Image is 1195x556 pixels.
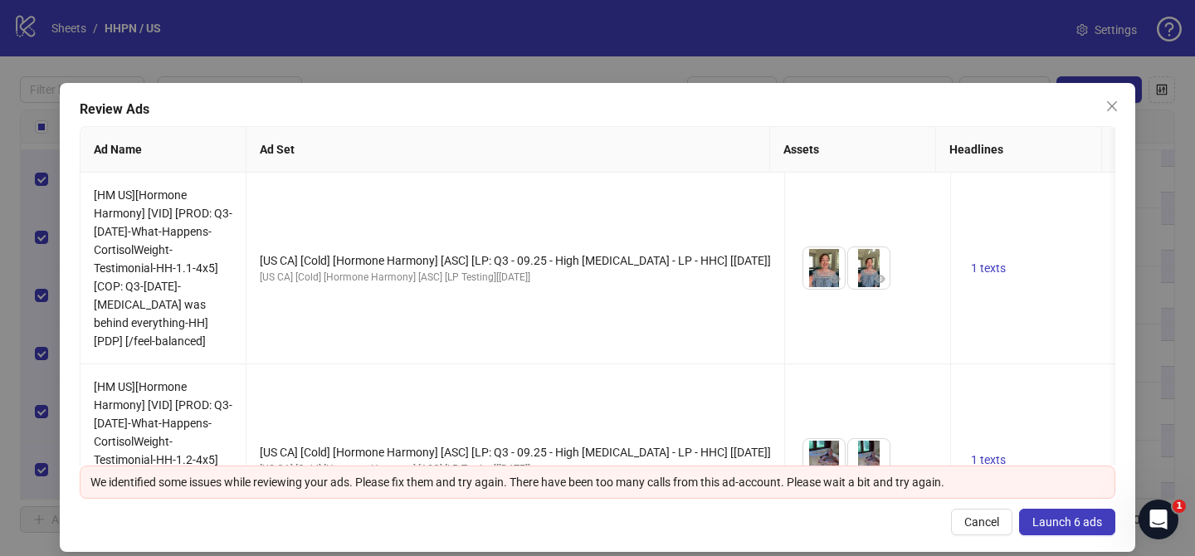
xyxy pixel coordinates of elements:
[1105,100,1119,113] span: close
[829,465,841,476] span: eye
[971,261,1006,275] span: 1 texts
[1173,500,1186,513] span: 1
[848,247,890,289] img: Asset 2
[874,465,885,476] span: eye
[94,188,232,348] span: [HM US][Hormone Harmony] [VID] [PROD: Q3-[DATE]-What-Happens-CortisolWeight-Testimonial-HH-1.1-4x...
[936,127,1102,173] th: Headlines
[803,247,845,289] img: Asset 1
[870,269,890,289] button: Preview
[803,439,845,480] img: Asset 1
[964,258,1012,278] button: 1 texts
[1139,500,1178,539] iframe: Intercom live chat
[94,380,232,539] span: [HM US][Hormone Harmony] [VID] [PROD: Q3-[DATE]-What-Happens-CortisolWeight-Testimonial-HH-1.2-4x...
[80,100,1115,119] div: Review Ads
[260,443,771,461] div: [US CA] [Cold] [Hormone Harmony] [ASC] [LP: Q3 - 09.25 - High [MEDICAL_DATA] - LP - HHC] [[DATE]]
[90,473,1105,491] div: We identified some issues while reviewing your ads. Please fix them and try again. There have bee...
[964,515,999,529] span: Cancel
[829,273,841,285] span: eye
[825,269,845,289] button: Preview
[971,453,1006,466] span: 1 texts
[1099,93,1125,119] button: Close
[770,127,936,173] th: Assets
[260,251,771,270] div: [US CA] [Cold] [Hormone Harmony] [ASC] [LP: Q3 - 09.25 - High [MEDICAL_DATA] - LP - HHC] [[DATE]]
[964,450,1012,470] button: 1 texts
[1032,515,1102,529] span: Launch 6 ads
[848,439,890,480] img: Asset 2
[825,461,845,480] button: Preview
[260,270,771,285] div: [US CA] [Cold] [Hormone Harmony] [ASC] [LP Testing][[DATE]]
[951,509,1012,535] button: Cancel
[870,461,890,480] button: Preview
[246,127,770,173] th: Ad Set
[1019,509,1115,535] button: Launch 6 ads
[80,127,246,173] th: Ad Name
[874,273,885,285] span: eye
[260,461,771,477] div: [US CA] [Cold] [Hormone Harmony] [ASC] [LP Testing][[DATE]]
